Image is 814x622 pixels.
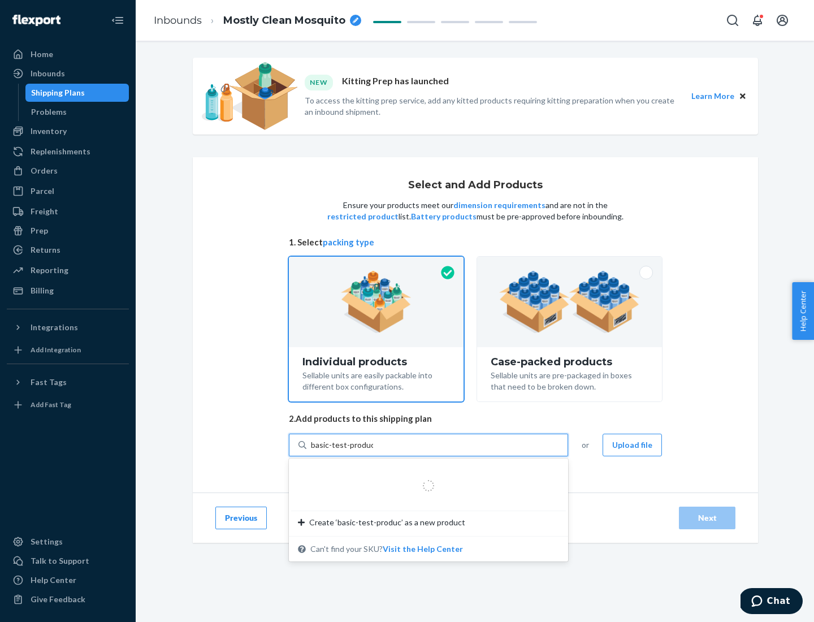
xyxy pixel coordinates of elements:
[7,182,129,200] a: Parcel
[31,322,78,333] div: Integrations
[7,552,129,570] button: Talk to Support
[31,146,90,157] div: Replenishments
[31,165,58,176] div: Orders
[302,356,450,368] div: Individual products
[7,64,129,83] a: Inbounds
[679,507,735,529] button: Next
[31,106,67,118] div: Problems
[31,87,85,98] div: Shipping Plans
[31,594,85,605] div: Give Feedback
[31,185,54,197] div: Parcel
[746,9,769,32] button: Open notifications
[7,142,129,161] a: Replenishments
[31,49,53,60] div: Home
[582,439,589,451] span: or
[7,202,129,221] a: Freight
[7,162,129,180] a: Orders
[691,90,734,102] button: Learn More
[7,318,129,336] button: Integrations
[327,211,399,222] button: restricted product
[31,555,89,567] div: Talk to Support
[499,271,640,333] img: case-pack.59cecea509d18c883b923b81aeac6d0b.png
[7,396,129,414] a: Add Fast Tag
[31,126,67,137] div: Inventory
[31,536,63,547] div: Settings
[31,285,54,296] div: Billing
[7,373,129,391] button: Fast Tags
[31,265,68,276] div: Reporting
[31,206,58,217] div: Freight
[154,14,202,27] a: Inbounds
[7,122,129,140] a: Inventory
[453,200,545,211] button: dimension requirements
[741,588,803,616] iframe: Opens a widget where you can chat to one of our agents
[689,512,726,524] div: Next
[7,341,129,359] a: Add Integration
[383,543,463,555] button: Create ‘basic-test-produc’ as a new productCan't find your SKU?
[31,244,60,256] div: Returns
[31,225,48,236] div: Prep
[323,236,374,248] button: packing type
[721,9,744,32] button: Open Search Box
[491,368,648,392] div: Sellable units are pre-packaged in boxes that need to be broken down.
[289,236,662,248] span: 1. Select
[31,377,67,388] div: Fast Tags
[309,517,465,528] span: Create ‘basic-test-produc’ as a new product
[223,14,345,28] span: Mostly Clean Mosquito
[215,507,267,529] button: Previous
[603,434,662,456] button: Upload file
[7,533,129,551] a: Settings
[408,180,543,191] h1: Select and Add Products
[12,15,60,26] img: Flexport logo
[341,271,412,333] img: individual-pack.facf35554cb0f1810c75b2bd6df2d64e.png
[25,84,129,102] a: Shipping Plans
[342,75,449,90] p: Kitting Prep has launched
[411,211,477,222] button: Battery products
[7,222,129,240] a: Prep
[31,345,81,355] div: Add Integration
[305,95,681,118] p: To access the kitting prep service, add any kitted products requiring kitting preparation when yo...
[491,356,648,368] div: Case-packed products
[7,45,129,63] a: Home
[31,400,71,409] div: Add Fast Tag
[310,543,463,555] span: Can't find your SKU?
[7,282,129,300] a: Billing
[792,282,814,340] button: Help Center
[7,261,129,279] a: Reporting
[31,575,76,586] div: Help Center
[106,9,129,32] button: Close Navigation
[145,4,370,37] ol: breadcrumbs
[302,368,450,392] div: Sellable units are easily packable into different box configurations.
[7,590,129,608] button: Give Feedback
[289,413,662,425] span: 2. Add products to this shipping plan
[326,200,625,222] p: Ensure your products meet our and are not in the list. must be pre-approved before inbounding.
[25,103,129,121] a: Problems
[7,241,129,259] a: Returns
[305,75,333,90] div: NEW
[311,439,373,451] input: Create ‘basic-test-produc’ as a new productCan't find your SKU?Visit the Help Center
[7,571,129,589] a: Help Center
[737,90,749,102] button: Close
[771,9,794,32] button: Open account menu
[31,68,65,79] div: Inbounds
